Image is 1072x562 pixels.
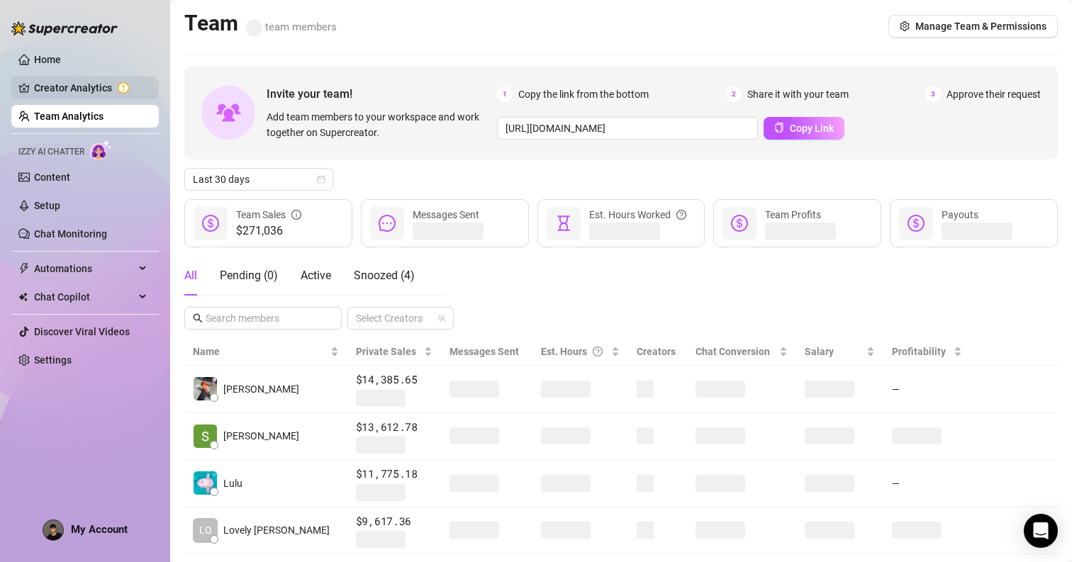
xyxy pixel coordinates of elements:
span: copy [774,123,784,133]
span: $14,385.65 [356,371,432,388]
a: Home [34,54,61,65]
button: Manage Team & Permissions [888,15,1058,38]
span: team [437,314,446,322]
span: Lulu [223,476,242,491]
span: Chat Conversion [696,346,770,357]
span: dollar-circle [731,215,748,232]
div: All [184,267,197,284]
span: Invite your team! [267,85,497,103]
span: $11,775.18 [356,466,432,483]
a: Creator Analytics exclamation-circle [34,77,147,99]
span: Manage Team & Permissions [915,21,1046,32]
a: Chat Monitoring [34,228,107,240]
img: AI Chatter [90,140,112,160]
a: Setup [34,200,60,211]
span: $271,036 [236,223,301,240]
span: hourglass [555,215,572,232]
a: Settings [34,354,72,366]
span: question-circle [676,207,686,223]
span: 2 [726,86,742,102]
span: [PERSON_NAME] [223,381,299,397]
span: LO [199,522,212,538]
img: logo-BBDzfeDw.svg [11,21,118,35]
input: Search members [206,310,322,326]
span: message [379,215,396,232]
h2: Team [184,10,337,37]
span: Last 30 days [193,169,325,190]
span: calendar [317,175,325,184]
span: Team Profits [765,209,821,220]
img: AGNmyxYRuucpMWPVbXuyO9coXjdFSH2d8FQRfUoMhXFq2A=s96-c [43,520,63,540]
span: thunderbolt [18,263,30,274]
th: Name [184,338,347,366]
span: Salary [805,346,834,357]
span: setting [900,21,910,31]
span: $13,612.78 [356,419,432,436]
span: Share it with your team [747,86,849,102]
span: team members [245,21,337,33]
span: Payouts [942,209,978,220]
span: Chat Copilot [34,286,135,308]
img: Thea Mendoza [194,377,217,400]
span: Messages Sent [413,209,479,220]
div: Pending ( 0 ) [220,267,278,284]
a: Content [34,172,70,183]
div: Est. Hours Worked [589,207,686,223]
span: question-circle [593,344,603,359]
span: Automations [34,257,135,280]
div: Est. Hours [541,344,608,359]
span: search [193,313,203,323]
span: Messages Sent [450,346,519,357]
span: dollar-circle [202,215,219,232]
span: Approve their request [947,86,1041,102]
td: — [883,366,971,413]
a: Discover Viral Videos [34,326,130,337]
span: Profitability [892,346,946,357]
img: Chat Copilot [18,292,28,302]
span: Snoozed ( 4 ) [354,269,415,282]
span: My Account [71,523,128,536]
span: info-circle [291,207,301,223]
span: Active [301,269,331,282]
img: Lulu [194,471,217,495]
a: Team Analytics [34,111,104,122]
span: Private Sales [356,346,416,357]
span: Lovely [PERSON_NAME] [223,522,330,538]
span: Add team members to your workspace and work together on Supercreator. [267,109,491,140]
th: Creators [628,338,688,366]
span: 1 [497,86,513,102]
span: Name [193,344,328,359]
span: Izzy AI Chatter [18,145,84,159]
img: Sebastian David [194,425,217,448]
span: $9,617.36 [356,513,432,530]
div: Open Intercom Messenger [1024,514,1058,548]
span: Copy Link [790,123,834,134]
span: 3 [925,86,941,102]
td: — [883,460,971,507]
button: Copy Link [764,117,844,140]
div: Team Sales [236,207,301,223]
span: [PERSON_NAME] [223,428,299,444]
span: Copy the link from the bottom [518,86,649,102]
span: dollar-circle [908,215,925,232]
